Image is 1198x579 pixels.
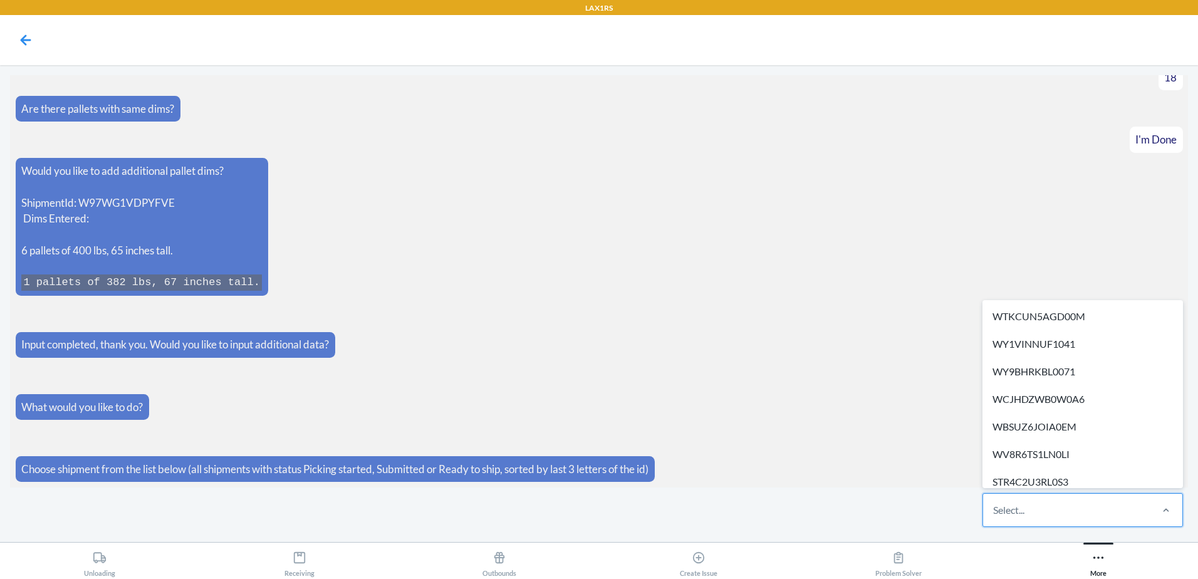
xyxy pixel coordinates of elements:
[284,546,315,577] div: Receiving
[998,543,1198,577] button: More
[985,303,1180,330] div: WTKCUN5AGD00M
[21,243,262,259] p: 6 pallets of 400 lbs, 65 inches tall.
[200,543,400,577] button: Receiving
[21,274,262,291] code: 1 pallets of 382 lbs, 67 inches tall.
[599,543,799,577] button: Create Issue
[21,399,143,415] p: What would you like to do?
[399,543,599,577] button: Outbounds
[985,385,1180,413] div: WCJHDZWB0W0A6
[985,441,1180,468] div: WV8R6TS1LN0LI
[21,461,648,477] p: Choose shipment from the list below (all shipments with status Picking started, Submitted or Read...
[21,163,262,179] p: Would you like to add additional pallet dims?
[84,546,115,577] div: Unloading
[799,543,999,577] button: Problem Solver
[585,3,613,14] p: LAX1RS
[21,336,329,353] p: Input completed, thank you. Would you like to input additional data?
[985,358,1180,385] div: WY9BHRKBL0071
[985,330,1180,358] div: WY1VINNUF1041
[993,503,1024,518] div: Select...
[482,546,516,577] div: Outbounds
[680,546,717,577] div: Create Issue
[1135,133,1177,146] span: I'm Done
[21,101,174,117] p: Are there pallets with same dims?
[985,468,1180,496] div: STR4C2U3RL0S3
[875,546,922,577] div: Problem Solver
[21,195,262,227] p: ShipmentId: W97WG1VDPYFVE Dims Entered:
[985,413,1180,441] div: WBSUZ6JOIA0EM
[1164,71,1177,84] span: 18
[1090,546,1107,577] div: More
